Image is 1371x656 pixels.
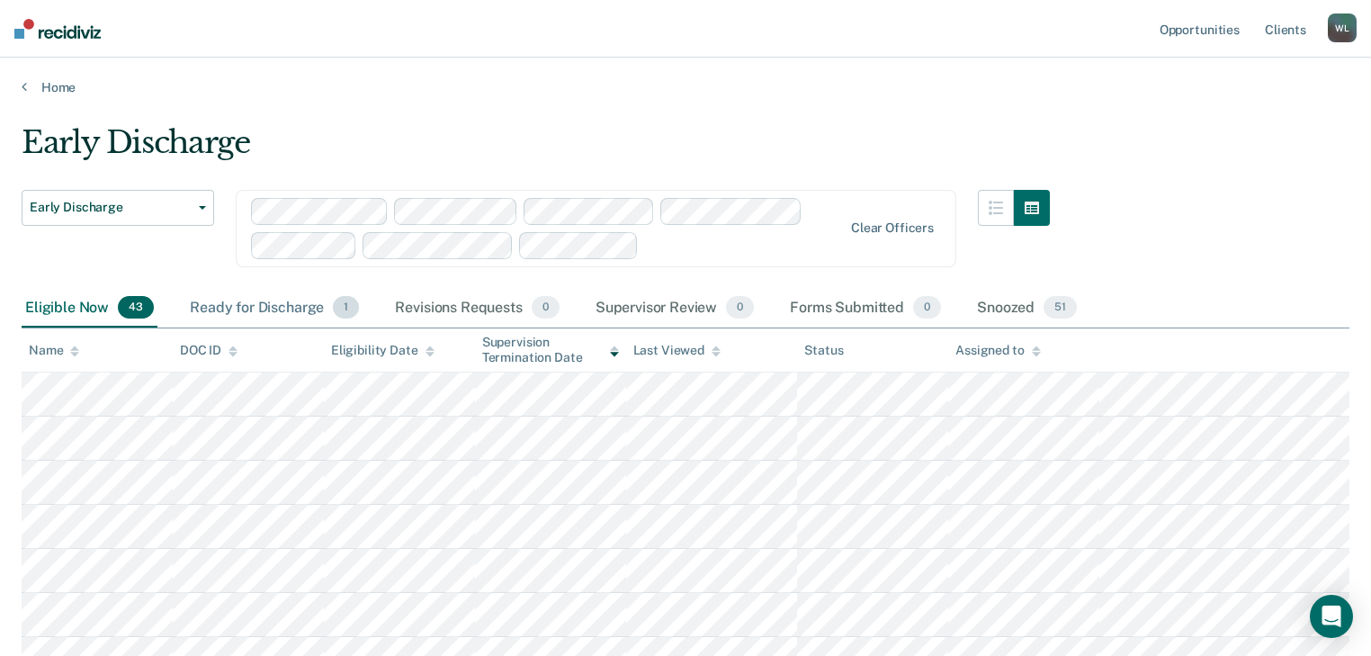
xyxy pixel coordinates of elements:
[22,124,1050,175] div: Early Discharge
[851,220,934,236] div: Clear officers
[482,335,619,365] div: Supervision Termination Date
[14,19,101,39] img: Recidiviz
[333,296,359,319] span: 1
[331,343,435,358] div: Eligibility Date
[29,343,79,358] div: Name
[391,289,562,328] div: Revisions Requests0
[22,79,1349,95] a: Home
[22,190,214,226] button: Early Discharge
[22,289,157,328] div: Eligible Now43
[118,296,154,319] span: 43
[1044,296,1077,319] span: 51
[180,343,237,358] div: DOC ID
[1310,595,1353,638] div: Open Intercom Messenger
[973,289,1080,328] div: Snoozed51
[726,296,754,319] span: 0
[804,343,843,358] div: Status
[30,200,192,215] span: Early Discharge
[186,289,363,328] div: Ready for Discharge1
[592,289,758,328] div: Supervisor Review0
[1328,13,1357,42] button: WL
[955,343,1040,358] div: Assigned to
[913,296,941,319] span: 0
[1328,13,1357,42] div: W L
[532,296,560,319] span: 0
[786,289,945,328] div: Forms Submitted0
[633,343,721,358] div: Last Viewed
